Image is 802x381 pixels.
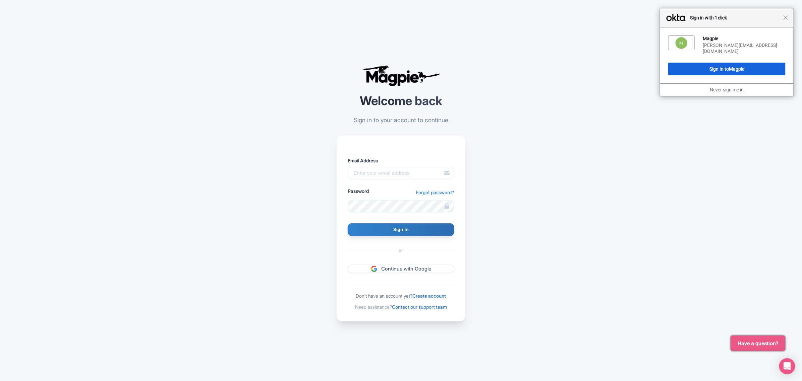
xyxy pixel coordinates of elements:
[668,63,786,75] button: Sign In toMagpie
[738,339,779,348] span: Have a question?
[392,304,447,310] a: Contact our support team
[348,292,454,299] div: Don't have an account yet?
[337,116,465,125] p: Sign in to your account to continue
[731,336,785,351] button: Have a question?
[416,189,454,196] a: Forgot password?
[729,66,744,72] span: Magpie
[348,303,454,310] div: Need assistance?
[703,42,786,54] div: [PERSON_NAME][EMAIL_ADDRESS][DOMAIN_NAME]
[348,167,454,179] input: Enter your email address
[676,37,687,49] img: fs0p0l10ce8En5RB30x7
[783,15,788,20] span: Close
[348,223,454,236] input: Sign In
[394,247,409,254] span: or
[337,94,465,108] h2: Welcome back
[710,87,744,92] a: Never sign me in
[348,187,369,195] label: Password
[703,35,786,42] div: Magpie
[348,264,454,274] a: Continue with Google
[779,358,795,374] div: Open Intercom Messenger
[687,14,783,22] span: Sign in with 1 click
[348,157,454,164] label: Email Address
[413,293,446,299] a: Create account
[361,65,441,86] img: logo-ab69f6fb50320c5b225c76a69d11143b.png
